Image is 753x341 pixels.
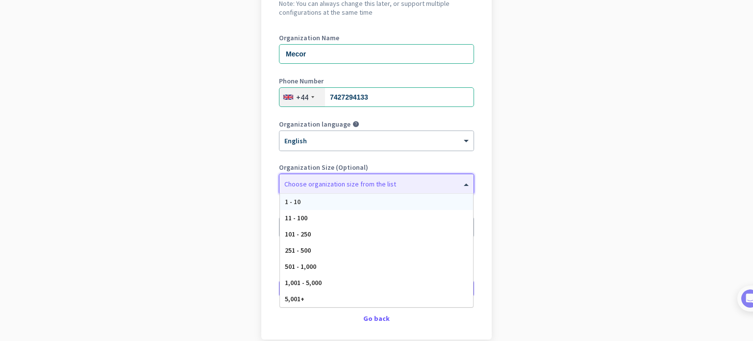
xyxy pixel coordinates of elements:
div: Options List [280,194,473,307]
input: 121 234 5678 [279,87,474,107]
button: Create Organization [279,280,474,297]
span: 11 - 100 [285,213,307,222]
span: 101 - 250 [285,230,311,238]
span: 5,001+ [285,294,304,303]
label: Organization Time Zone [279,207,474,214]
span: 1,001 - 5,000 [285,278,322,287]
label: Organization Size (Optional) [279,164,474,171]
label: Organization language [279,121,351,128]
span: 251 - 500 [285,246,311,255]
div: +44 [296,92,308,102]
input: What is the name of your organization? [279,44,474,64]
label: Phone Number [279,78,474,84]
span: 501 - 1,000 [285,262,316,271]
div: Go back [279,315,474,322]
i: help [352,121,359,128]
span: 1 - 10 [285,197,301,206]
label: Organization Name [279,34,474,41]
